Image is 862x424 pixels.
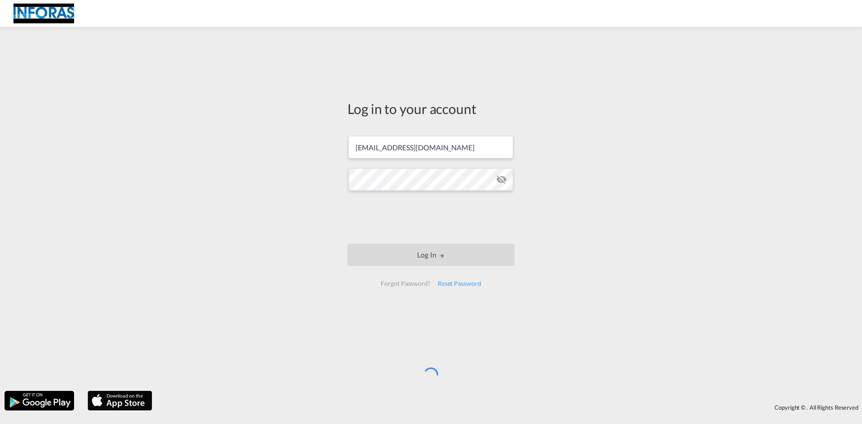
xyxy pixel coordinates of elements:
div: Reset Password [434,275,485,292]
div: Log in to your account [347,99,515,118]
button: LOGIN [347,244,515,266]
div: Copyright © . All Rights Reserved [157,400,862,415]
img: apple.png [87,390,153,411]
md-icon: icon-eye-off [496,174,507,185]
img: google.png [4,390,75,411]
img: eff75c7098ee11eeb65dd1c63e392380.jpg [13,4,74,24]
iframe: reCAPTCHA [363,200,499,235]
div: Forgot Password? [377,275,434,292]
input: Enter email/phone number [348,136,513,158]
